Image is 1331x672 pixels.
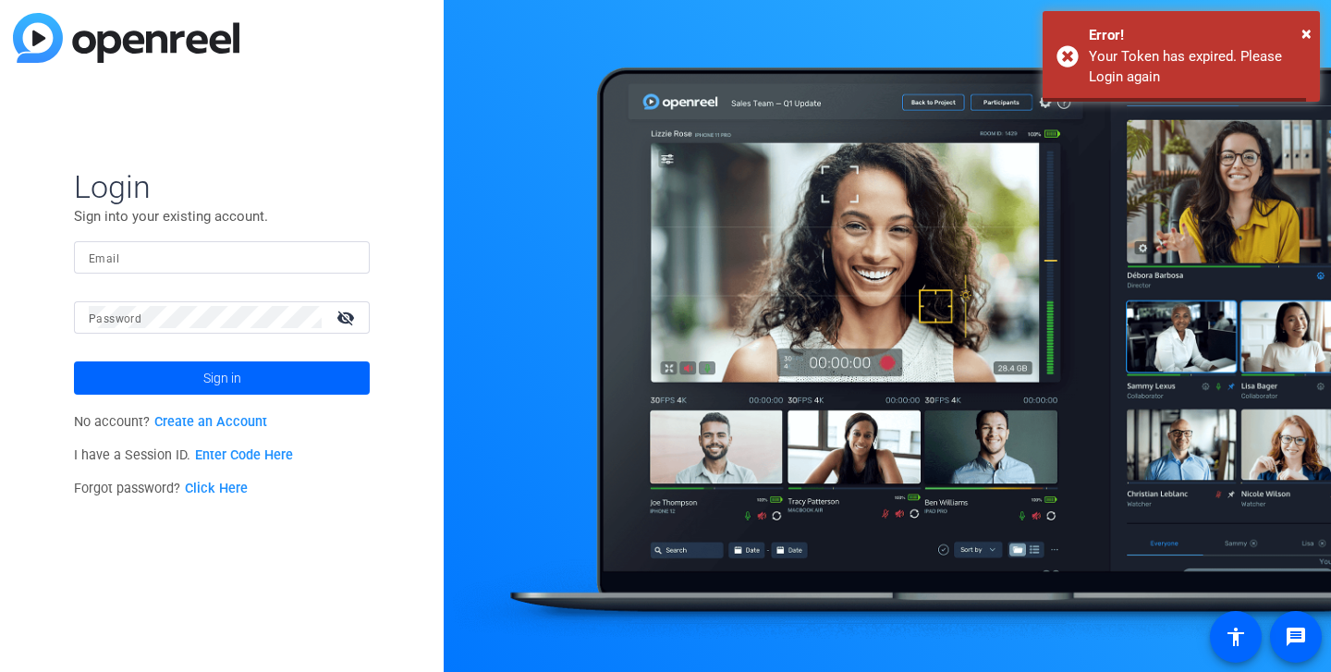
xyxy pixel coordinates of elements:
span: I have a Session ID. [74,447,293,463]
a: Create an Account [154,414,267,430]
mat-icon: accessibility [1225,626,1247,648]
mat-label: Password [89,312,141,325]
button: Close [1301,19,1312,47]
span: × [1301,22,1312,44]
div: Error! [1089,25,1306,46]
span: Forgot password? [74,481,248,496]
mat-icon: visibility_off [325,304,370,331]
p: Sign into your existing account. [74,206,370,226]
span: Login [74,167,370,206]
span: No account? [74,414,267,430]
a: Click Here [185,481,248,496]
mat-label: Email [89,252,119,265]
div: Your Token has expired. Please Login again [1089,46,1306,88]
button: Sign in [74,361,370,395]
input: Enter Email Address [89,246,355,268]
mat-icon: message [1285,626,1307,648]
a: Enter Code Here [195,447,293,463]
span: Sign in [203,355,241,401]
img: blue-gradient.svg [13,13,239,63]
